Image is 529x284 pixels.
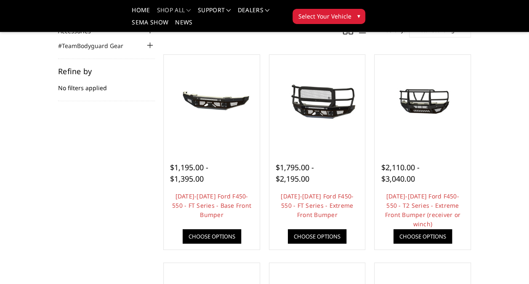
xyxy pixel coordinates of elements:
[172,192,251,219] a: [DATE]-[DATE] Ford F450-550 - FT Series - Base Front Bumper
[357,11,360,20] span: ▾
[132,19,168,32] a: SEMA Show
[58,67,155,75] h5: Refine by
[271,81,363,124] img: 2023-2025 Ford F450-550 - FT Series - Extreme Front Bumper
[281,192,354,219] a: [DATE]-[DATE] Ford F450-550 - FT Series - Extreme Front Bumper
[157,7,191,19] a: shop all
[238,7,270,19] a: Dealers
[166,81,258,124] img: 2023-2025 Ford F450-550 - FT Series - Base Front Bumper
[132,7,150,19] a: Home
[58,67,155,101] div: No filters applied
[183,229,241,244] a: Choose Options
[58,41,134,50] a: #TeamBodyguard Gear
[170,162,208,184] span: $1,195.00 - $1,395.00
[298,12,351,21] span: Select Your Vehicle
[385,192,460,228] a: [DATE]-[DATE] Ford F450-550 - T2 Series - Extreme Front Bumper (receiver or winch)
[393,229,452,244] a: Choose Options
[292,9,365,24] button: Select Your Vehicle
[166,57,258,149] a: 2023-2025 Ford F450-550 - FT Series - Base Front Bumper
[276,162,314,184] span: $1,795.00 - $2,195.00
[175,19,192,32] a: News
[377,57,468,149] a: 2023-2025 Ford F450-550 - T2 Series - Extreme Front Bumper (receiver or winch)
[198,7,231,19] a: Support
[381,162,419,184] span: $2,110.00 - $3,040.00
[377,77,468,129] img: 2023-2025 Ford F450-550 - T2 Series - Extreme Front Bumper (receiver or winch)
[288,229,346,244] a: Choose Options
[271,57,363,149] a: 2023-2025 Ford F450-550 - FT Series - Extreme Front Bumper 2023-2025 Ford F450-550 - FT Series - ...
